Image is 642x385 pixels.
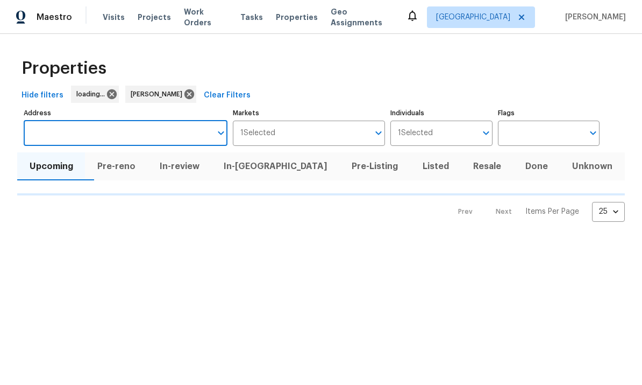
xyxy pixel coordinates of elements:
span: [PERSON_NAME] [561,12,626,23]
div: loading... [71,86,119,103]
div: [PERSON_NAME] [125,86,196,103]
span: Properties [22,63,106,74]
label: Individuals [390,110,492,116]
span: loading... [76,89,109,100]
span: Visits [103,12,125,23]
span: Tasks [240,13,263,21]
span: Hide filters [22,89,63,102]
span: Geo Assignments [331,6,393,28]
label: Flags [498,110,600,116]
span: Listed [417,159,454,174]
div: 25 [592,198,625,226]
span: Unknown [567,159,618,174]
button: Open [479,125,494,141]
span: In-[GEOGRAPHIC_DATA] [218,159,333,174]
span: Work Orders [184,6,227,28]
button: Clear Filters [199,86,255,106]
span: [PERSON_NAME] [131,89,187,100]
button: Open [213,125,229,141]
p: Items Per Page [525,206,579,217]
span: Clear Filters [204,89,251,102]
button: Open [586,125,601,141]
span: 1 Selected [240,129,275,138]
label: Address [24,110,227,116]
label: Markets [233,110,386,116]
span: 1 Selected [398,129,433,138]
span: Projects [138,12,171,23]
span: Maestro [37,12,72,23]
span: Upcoming [24,159,79,174]
span: In-review [154,159,205,174]
span: Properties [276,12,318,23]
span: Pre-Listing [346,159,404,174]
nav: Pagination Navigation [448,202,625,222]
span: Done [520,159,554,174]
button: Open [371,125,386,141]
button: Hide filters [17,86,68,106]
span: Pre-reno [91,159,141,174]
span: Resale [467,159,507,174]
span: [GEOGRAPHIC_DATA] [436,12,510,23]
